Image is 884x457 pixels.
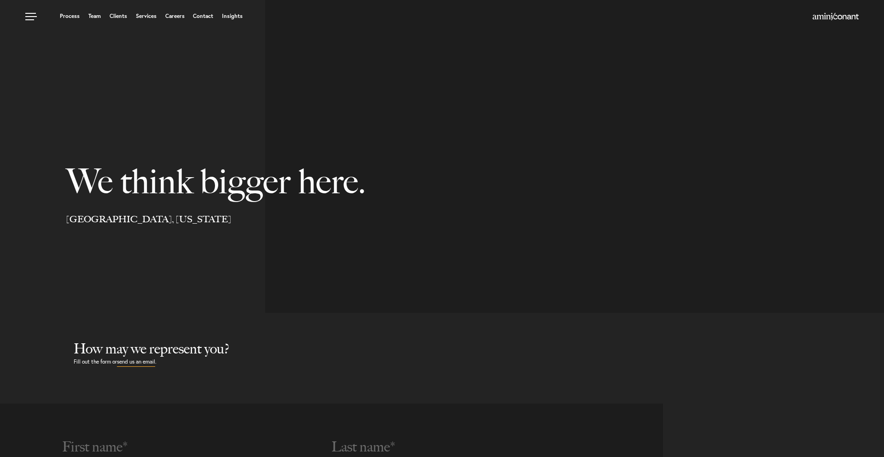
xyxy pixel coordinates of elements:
a: Services [136,13,157,19]
a: Team [88,13,101,19]
a: Contact [193,13,213,19]
a: Home [813,13,859,21]
a: Careers [165,13,185,19]
h2: How may we represent you? [74,341,884,357]
img: Amini & Conant [813,13,859,20]
a: send us an email [117,357,155,367]
a: Process [60,13,80,19]
p: Fill out the form or . [74,357,884,367]
a: Clients [110,13,127,19]
a: Insights [222,13,243,19]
